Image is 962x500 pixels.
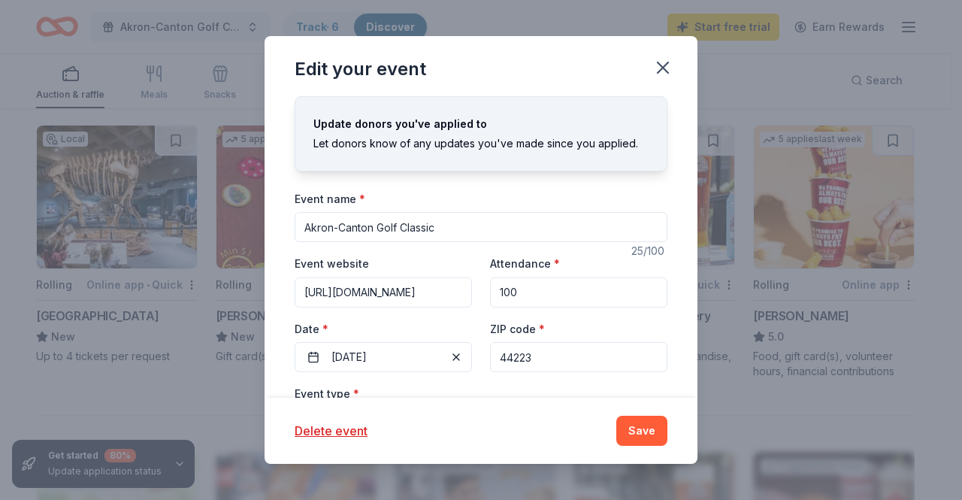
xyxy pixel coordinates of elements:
[490,342,667,372] input: 12345 (U.S. only)
[295,422,368,440] button: Delete event
[313,135,649,153] div: Let donors know of any updates you've made since you applied.
[295,277,472,308] input: https://www...
[295,386,359,402] label: Event type
[295,322,472,337] label: Date
[295,256,369,271] label: Event website
[295,192,365,207] label: Event name
[631,242,667,260] div: 25 /100
[295,57,426,81] div: Edit your event
[313,115,649,133] div: Update donors you've applied to
[490,322,545,337] label: ZIP code
[490,277,667,308] input: 20
[295,342,472,372] button: [DATE]
[295,212,667,242] input: Spring Fundraiser
[616,416,667,446] button: Save
[490,256,560,271] label: Attendance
